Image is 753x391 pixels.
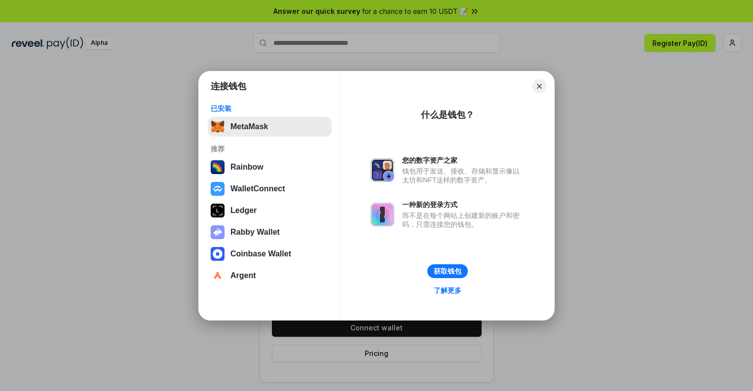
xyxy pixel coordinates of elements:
div: 获取钱包 [434,267,461,276]
button: Rainbow [208,157,332,177]
div: 了解更多 [434,286,461,295]
button: Coinbase Wallet [208,244,332,264]
div: 而不是在每个网站上创建新的账户和密码，只需连接您的钱包。 [402,211,525,229]
img: svg+xml,%3Csvg%20fill%3D%22none%22%20height%3D%2233%22%20viewBox%3D%220%200%2035%2033%22%20width%... [211,120,225,134]
img: svg+xml,%3Csvg%20xmlns%3D%22http%3A%2F%2Fwww.w3.org%2F2000%2Fsvg%22%20width%3D%2228%22%20height%3... [211,204,225,217]
a: 了解更多 [428,284,467,297]
button: 获取钱包 [427,264,468,278]
div: 已安装 [211,104,329,113]
img: svg+xml,%3Csvg%20xmlns%3D%22http%3A%2F%2Fwww.w3.org%2F2000%2Fsvg%22%20fill%3D%22none%22%20viewBox... [371,203,394,226]
img: svg+xml,%3Csvg%20xmlns%3D%22http%3A%2F%2Fwww.w3.org%2F2000%2Fsvg%22%20fill%3D%22none%22%20viewBox... [371,158,394,182]
div: 您的数字资产之家 [402,156,525,165]
div: 一种新的登录方式 [402,200,525,209]
img: svg+xml,%3Csvg%20width%3D%2228%22%20height%3D%2228%22%20viewBox%3D%220%200%2028%2028%22%20fill%3D... [211,182,225,196]
h1: 连接钱包 [211,80,246,92]
button: Close [532,79,546,93]
div: Ledger [230,206,257,215]
div: 推荐 [211,144,329,153]
div: Rainbow [230,163,264,172]
img: svg+xml,%3Csvg%20width%3D%2228%22%20height%3D%2228%22%20viewBox%3D%220%200%2028%2028%22%20fill%3D... [211,269,225,283]
div: MetaMask [230,122,268,131]
div: 钱包用于发送、接收、存储和显示像以太坊和NFT这样的数字资产。 [402,167,525,184]
div: Coinbase Wallet [230,249,291,258]
img: svg+xml,%3Csvg%20width%3D%2228%22%20height%3D%2228%22%20viewBox%3D%220%200%2028%2028%22%20fill%3D... [211,247,225,261]
button: Argent [208,266,332,285]
div: WalletConnect [230,184,285,193]
button: MetaMask [208,117,332,137]
img: svg+xml,%3Csvg%20xmlns%3D%22http%3A%2F%2Fwww.w3.org%2F2000%2Fsvg%22%20fill%3D%22none%22%20viewBox... [211,225,225,239]
div: Rabby Wallet [230,228,280,237]
div: 什么是钱包？ [421,109,474,121]
button: WalletConnect [208,179,332,199]
button: Rabby Wallet [208,222,332,242]
button: Ledger [208,201,332,220]
div: Argent [230,271,256,280]
img: svg+xml,%3Csvg%20width%3D%22120%22%20height%3D%22120%22%20viewBox%3D%220%200%20120%20120%22%20fil... [211,160,225,174]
